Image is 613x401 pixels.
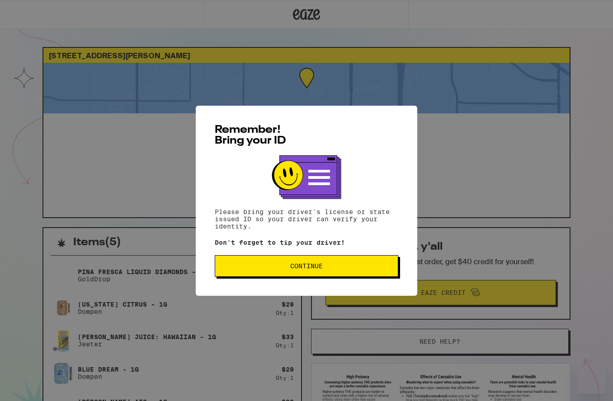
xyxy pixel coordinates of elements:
[215,208,398,230] p: Please bring your driver's license or state issued ID so your driver can verify your identity.
[215,125,286,146] span: Remember! Bring your ID
[215,255,398,277] button: Continue
[215,239,398,246] p: Don't forget to tip your driver!
[290,263,323,269] span: Continue
[577,365,606,394] iframe: Button to launch messaging window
